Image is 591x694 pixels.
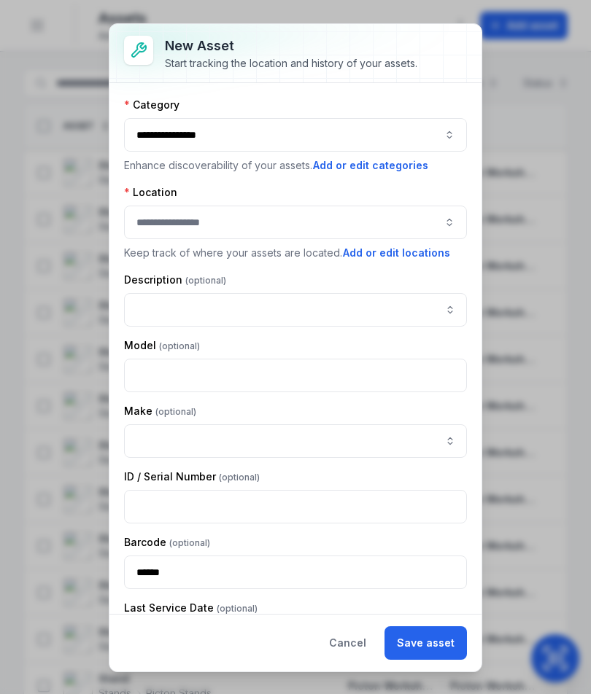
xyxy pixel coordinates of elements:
input: asset-add:cf[ca1b6296-9635-4ae3-ae60-00faad6de89d]-label [124,424,467,458]
input: asset-add:description-label [124,293,467,327]
label: Model [124,338,200,353]
label: ID / Serial Number [124,469,260,484]
label: Category [124,98,179,112]
label: Location [124,185,177,200]
p: Enhance discoverability of your assets. [124,157,467,173]
label: Last Service Date [124,601,258,615]
p: Keep track of where your assets are located. [124,245,467,261]
button: Cancel [317,626,379,660]
h3: New asset [165,36,417,56]
div: Start tracking the location and history of your assets. [165,56,417,71]
button: Add or edit locations [342,245,451,261]
label: Barcode [124,535,210,550]
button: Add or edit categories [312,157,429,173]
button: Save asset [385,626,467,660]
label: Description [124,273,226,287]
label: Make [124,404,196,418]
